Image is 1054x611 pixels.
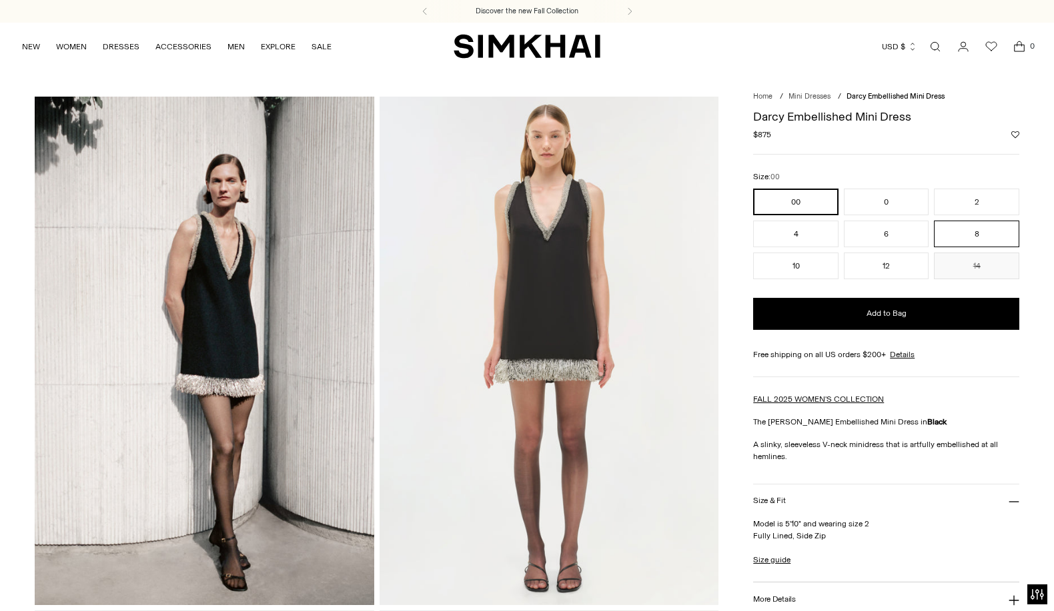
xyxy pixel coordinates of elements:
button: USD $ [882,32,917,61]
a: MEN [227,32,245,61]
a: Wishlist [978,33,1005,60]
button: Add to Bag [753,298,1019,330]
a: DRESSES [103,32,139,61]
p: Model is 5'10" and wearing size 2 Fully Lined, Side Zip [753,518,1019,542]
div: Free shipping on all US orders $200+ [753,348,1019,360]
button: Size & Fit [753,484,1019,518]
a: Mini Dresses [788,92,831,101]
a: EXPLORE [261,32,296,61]
button: 6 [844,221,929,247]
button: 2 [934,189,1019,215]
button: 10 [753,253,839,279]
img: Darcy Embellished Mini Dress [380,97,719,605]
a: Discover the new Fall Collection [476,6,578,17]
label: Size: [753,171,780,183]
span: $875 [753,129,771,141]
span: 0 [1026,40,1038,52]
a: Size guide [753,554,790,566]
iframe: Sign Up via Text for Offers [11,560,134,600]
button: 14 [934,253,1019,279]
span: Add to Bag [867,308,907,319]
h3: Size & Fit [753,496,785,505]
a: Details [890,348,915,360]
button: Add to Wishlist [1011,131,1019,139]
button: 00 [753,189,839,215]
a: Open search modal [922,33,949,60]
a: Open cart modal [1006,33,1033,60]
img: Darcy Embellished Mini Dress [35,97,374,605]
a: SALE [312,32,332,61]
p: A slinky, sleeveless V-neck minidress that is artfully embellished at all hemlines. [753,438,1019,462]
button: 4 [753,221,839,247]
span: 00 [770,173,780,181]
h3: More Details [753,595,795,604]
nav: breadcrumbs [753,91,1019,103]
a: ACCESSORIES [155,32,211,61]
strong: Black [927,417,947,426]
span: Darcy Embellished Mini Dress [847,92,945,101]
p: The [PERSON_NAME] Embellished Mini Dress in [753,416,1019,428]
a: SIMKHAI [454,33,600,59]
a: FALL 2025 WOMEN'S COLLECTION [753,394,884,404]
a: NEW [22,32,40,61]
div: / [838,91,841,103]
a: Home [753,92,772,101]
button: 8 [934,221,1019,247]
button: 0 [844,189,929,215]
div: / [780,91,783,103]
h1: Darcy Embellished Mini Dress [753,111,1019,123]
a: Go to the account page [950,33,977,60]
button: 12 [844,253,929,279]
a: WOMEN [56,32,87,61]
